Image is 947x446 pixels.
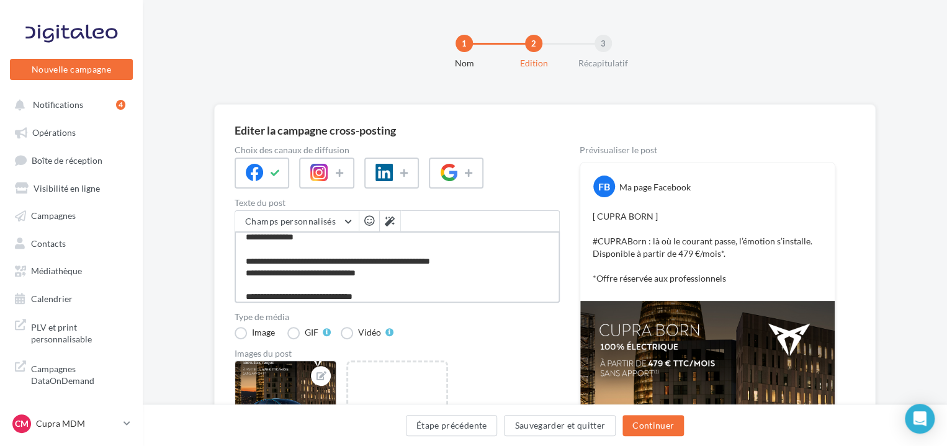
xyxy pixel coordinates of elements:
div: Prévisualiser le post [580,146,835,154]
div: Ma page Facebook [619,181,691,194]
a: Boîte de réception [7,148,135,171]
span: Campagnes DataOnDemand [31,360,128,387]
p: Cupra MDM [36,417,119,430]
a: Opérations [7,120,135,143]
button: Sauvegarder et quitter [504,415,616,436]
div: Images du post [235,349,560,358]
div: FB [593,176,615,197]
div: Edition [494,57,573,69]
label: Texte du post [235,198,560,207]
span: CM [15,417,29,430]
span: Campagnes [31,210,76,221]
div: Nom [424,57,504,69]
button: Continuer [622,415,684,436]
div: 3 [595,35,612,52]
span: Boîte de réception [32,154,102,165]
a: Calendrier [7,287,135,309]
span: Calendrier [31,293,73,303]
a: Campagnes DataOnDemand [7,355,135,392]
button: Champs personnalisés [235,211,359,232]
div: 1 [456,35,473,52]
button: Nouvelle campagne [10,59,133,80]
button: Notifications 4 [7,93,130,115]
label: Type de média [235,313,560,321]
span: Opérations [32,127,76,138]
span: Champs personnalisés [245,216,336,226]
span: Notifications [33,99,83,110]
a: Contacts [7,231,135,254]
a: CM Cupra MDM [10,412,133,435]
span: Visibilité en ligne [34,182,100,193]
button: Étape précédente [406,415,498,436]
div: Récapitulatif [563,57,643,69]
span: PLV et print personnalisable [31,319,128,346]
div: Image [252,328,275,337]
div: 4 [116,100,125,110]
div: Editer la campagne cross-posting [235,125,396,136]
div: Vidéo [358,328,381,337]
span: Contacts [31,238,66,248]
a: Campagnes [7,203,135,226]
a: PLV et print personnalisable [7,314,135,350]
label: Choix des canaux de diffusion [235,146,560,154]
div: GIF [305,328,318,337]
span: Médiathèque [31,265,82,276]
a: Visibilité en ligne [7,176,135,198]
div: 2 [525,35,542,52]
div: Open Intercom Messenger [905,404,935,434]
a: Médiathèque [7,259,135,281]
p: [ CUPRA BORN ] #CUPRABorn : là où le courant passe, l’émotion s’installe. Disponible à partir de ... [593,210,822,285]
